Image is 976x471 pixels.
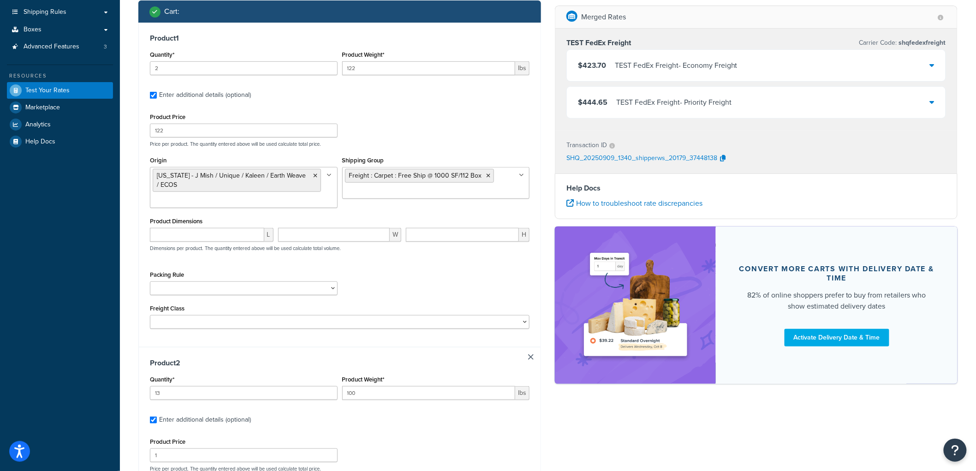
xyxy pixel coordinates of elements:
[578,60,606,71] span: $423.70
[157,171,306,190] span: [US_STATE] - J Mish / Unique / Kaleen / Earth Weave / ECOS
[7,133,113,150] a: Help Docs
[150,51,174,58] label: Quantity*
[519,228,530,242] span: H
[566,38,631,48] h3: TEST FedEx Freight
[150,61,338,75] input: 0.0
[578,97,607,107] span: $444.65
[150,218,202,225] label: Product Dimensions
[738,290,935,312] div: 82% of online shoppers prefer to buy from retailers who show estimated delivery dates
[104,43,107,51] span: 3
[342,376,385,383] label: Product Weight*
[159,89,251,101] div: Enter additional details (optional)
[7,72,113,80] div: Resources
[150,305,184,312] label: Freight Class
[859,36,946,49] p: Carrier Code:
[528,354,534,360] a: Remove Item
[264,228,274,242] span: L
[25,138,55,146] span: Help Docs
[148,245,341,251] p: Dimensions per product. The quantity entered above will be used calculate total volume.
[785,329,889,346] a: Activate Delivery Date & Time
[578,240,693,370] img: feature-image-ddt-36eae7f7280da8017bfb280eaccd9c446f90b1fe08728e4019434db127062ab4.png
[150,417,157,423] input: Enter additional details (optional)
[25,87,70,95] span: Test Your Rates
[150,34,530,43] h3: Product 1
[897,38,946,48] span: shqfedexfreight
[24,8,66,16] span: Shipping Rules
[150,358,530,368] h3: Product 2
[581,11,626,24] p: Merged Rates
[7,4,113,21] a: Shipping Rules
[150,113,185,120] label: Product Price
[616,96,732,109] div: TEST FedEx Freight - Priority Freight
[566,139,607,152] p: Transaction ID
[944,439,967,462] button: Open Resource Center
[7,38,113,55] a: Advanced Features3
[7,21,113,38] a: Boxes
[25,121,51,129] span: Analytics
[150,386,338,400] input: 0.0
[24,43,79,51] span: Advanced Features
[738,264,935,283] div: Convert more carts with delivery date & time
[25,104,60,112] span: Marketplace
[150,92,157,99] input: Enter additional details (optional)
[342,61,516,75] input: 0.00
[342,51,385,58] label: Product Weight*
[7,116,113,133] a: Analytics
[342,386,516,400] input: 0.00
[349,171,482,180] span: Freight : Carpet : Free Ship @ 1000 SF/112 Box
[515,386,530,400] span: lbs
[150,438,185,445] label: Product Price
[342,157,384,164] label: Shipping Group
[566,152,717,166] p: SHQ_20250909_1340_shipperws_20179_37448138
[566,198,702,209] a: How to troubleshoot rate discrepancies
[164,7,179,16] h2: Cart :
[515,61,530,75] span: lbs
[150,157,167,164] label: Origin
[24,26,42,34] span: Boxes
[150,376,174,383] label: Quantity*
[566,183,946,194] h4: Help Docs
[148,141,532,147] p: Price per product. The quantity entered above will be used calculate total price.
[7,82,113,99] a: Test Your Rates
[159,413,251,426] div: Enter additional details (optional)
[390,228,401,242] span: W
[7,99,113,116] a: Marketplace
[7,38,113,55] li: Advanced Features
[615,59,738,72] div: TEST FedEx Freight - Economy Freight
[150,271,184,278] label: Packing Rule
